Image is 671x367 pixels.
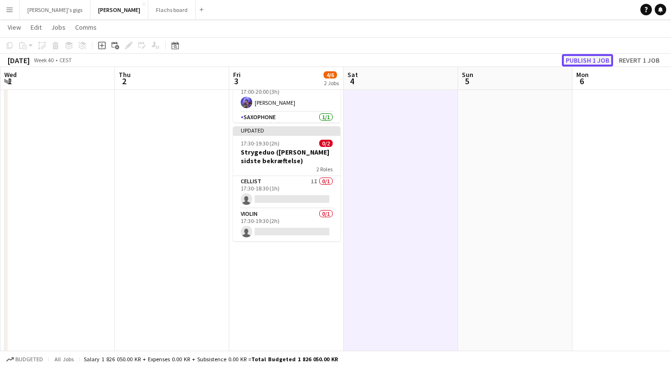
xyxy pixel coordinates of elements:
[3,76,17,87] span: 1
[233,70,241,79] span: Fri
[119,70,131,79] span: Thu
[241,140,280,147] span: 17:30-19:30 (2h)
[324,71,337,78] span: 4/6
[148,0,196,19] button: Flachs board
[233,126,340,134] div: Updated
[53,356,76,363] span: All jobs
[232,76,241,87] span: 3
[233,209,340,241] app-card-role: Violin0/117:30-19:30 (2h)
[27,21,45,33] a: Edit
[233,126,340,241] app-job-card: Updated17:30-19:30 (2h)0/2Strygeduo ([PERSON_NAME] sidste bekræftelse)2 RolesCellist1I0/117:30-18...
[562,54,613,67] button: Publish 1 job
[251,356,338,363] span: Total Budgeted 1 826 050.00 KR
[84,356,338,363] div: Salary 1 826 050.00 KR + Expenses 0.00 KR + Subsistence 0.00 KR =
[51,23,66,32] span: Jobs
[316,166,333,173] span: 2 Roles
[346,76,358,87] span: 4
[233,176,340,209] app-card-role: Cellist1I0/117:30-18:30 (1h)
[5,354,45,365] button: Budgeted
[575,76,589,87] span: 6
[31,23,42,32] span: Edit
[576,70,589,79] span: Mon
[4,21,25,33] a: View
[233,79,340,112] app-card-role: Saxophone1/117:00-20:00 (3h)[PERSON_NAME]
[460,76,473,87] span: 5
[71,21,101,33] a: Comms
[75,23,97,32] span: Comms
[117,76,131,87] span: 2
[324,79,339,87] div: 2 Jobs
[347,70,358,79] span: Sat
[233,148,340,165] h3: Strygeduo ([PERSON_NAME] sidste bekræftelse)
[20,0,90,19] button: [PERSON_NAME]'s gigs
[615,54,663,67] button: Revert 1 job
[4,70,17,79] span: Wed
[8,56,30,65] div: [DATE]
[32,56,56,64] span: Week 40
[59,56,72,64] div: CEST
[319,140,333,147] span: 0/2
[15,356,43,363] span: Budgeted
[462,70,473,79] span: Sun
[233,112,340,145] app-card-role: Saxophone1/117:00-20:00 (3h)
[90,0,148,19] button: [PERSON_NAME]
[47,21,69,33] a: Jobs
[8,23,21,32] span: View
